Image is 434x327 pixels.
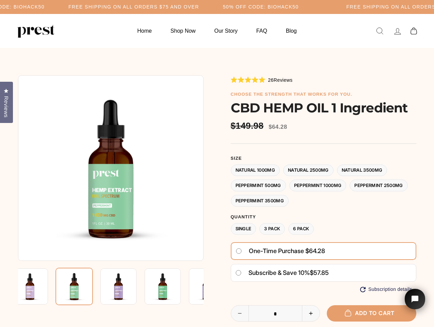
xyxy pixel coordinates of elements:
span: Subscribe & save 10% [248,269,310,276]
button: Add to cart [327,305,416,321]
h1: CBD HEMP OIL 1 Ingredient [231,100,416,115]
a: Home [129,24,160,37]
label: Natural 3500MG [337,165,387,176]
div: 26Reviews [231,76,293,83]
label: Peppermint 3500MG [231,195,289,207]
input: One-time purchase $64.28 [236,248,242,254]
span: One-time purchase $64.28 [249,245,325,257]
span: Subscription details [368,286,412,292]
h5: 50% OFF CODE: BIOHACK50 [223,4,299,10]
img: CBD HEMP OIL 1 Ingredient [55,268,93,305]
label: Peppermint 2500MG [350,180,408,191]
a: Shop Now [162,24,204,37]
span: Add to cart [348,310,395,316]
span: 26 [268,77,273,83]
a: Blog [277,24,305,37]
label: 3 Pack [259,223,285,235]
label: Natural 2500MG [283,165,334,176]
span: Reviews [2,96,11,118]
label: Peppermint 1000MG [289,180,347,191]
span: $149.98 [231,121,266,131]
img: CBD HEMP OIL 1 Ingredient [100,268,136,305]
a: Our Story [206,24,246,37]
label: Quantity [231,214,416,220]
label: Peppermint 500MG [231,180,286,191]
img: CBD HEMP OIL 1 Ingredient [18,75,204,261]
label: Size [231,156,416,161]
img: CBD HEMP OIL 1 Ingredient [12,268,48,305]
label: 6 Pack [288,223,314,235]
h6: choose the strength that works for you. [231,92,416,97]
img: CBD HEMP OIL 1 Ingredient [189,268,225,305]
button: Reduce item quantity by one [231,306,249,321]
label: Natural 1000MG [231,165,280,176]
img: PREST ORGANICS [17,24,54,38]
button: Increase item quantity by one [302,306,320,321]
button: Subscription details [360,286,412,292]
ul: Primary [129,24,305,37]
span: $57.85 [310,269,329,276]
span: $64.28 [269,124,287,130]
img: CBD HEMP OIL 1 Ingredient [145,268,181,305]
input: Subscribe & save 10%$57.85 [235,270,242,276]
label: Single [231,223,256,235]
input: quantity [231,306,320,322]
h5: Free Shipping on all orders $75 and over [68,4,199,10]
a: FAQ [248,24,276,37]
span: Reviews [274,77,293,83]
iframe: Tidio Chat [396,279,434,327]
